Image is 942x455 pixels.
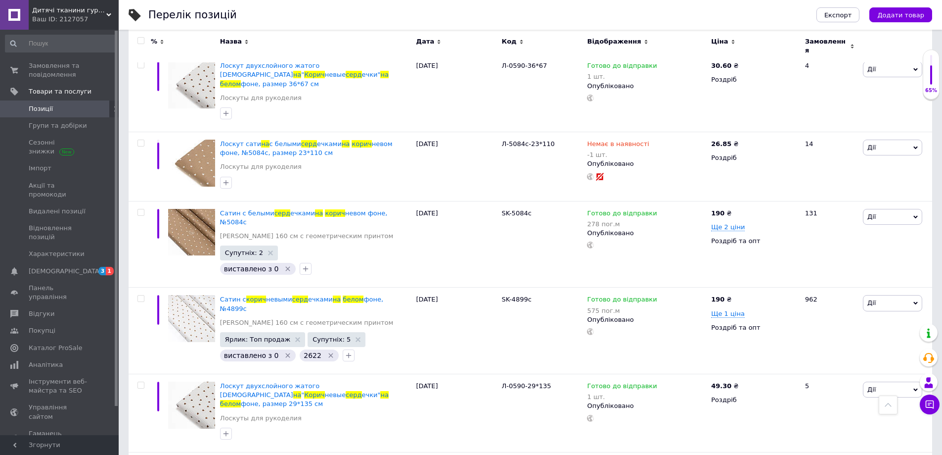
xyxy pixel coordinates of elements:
[867,65,876,73] span: Дії
[587,37,641,46] span: Відображення
[29,403,91,421] span: Управління сайтом
[29,377,91,395] span: Інструменти веб-майстра та SEO
[284,352,292,359] svg: Видалити мітку
[168,295,215,342] img: Сатин с коричневыми сердечками на белом фоне, №4899с
[32,6,106,15] span: Дитячі тканини гуртом і в роздріб
[799,201,860,288] div: 131
[343,296,363,303] span: белом
[502,296,532,303] span: SK-4899с
[799,374,860,453] div: 5
[29,326,55,335] span: Покупці
[220,382,319,399] span: Лоскут двухслойного жатого [DEMOGRAPHIC_DATA]
[220,296,246,303] span: Сатин с
[362,391,381,399] span: ечки"
[224,265,279,273] span: виставлено з 0
[317,140,342,148] span: ечками
[325,391,346,399] span: невые
[380,391,388,399] span: на
[587,296,657,306] span: Готово до відправки
[711,61,738,70] div: ₴
[29,360,63,369] span: Аналітика
[29,138,91,156] span: Сезонні знижки
[241,80,319,88] span: фоне, размер 36*67 см
[220,232,393,241] a: [PERSON_NAME] 160 см с геометрическим принтом
[824,11,852,19] span: Експорт
[587,220,657,228] div: 278 пог.м
[301,391,304,399] span: "
[414,374,499,453] div: [DATE]
[220,162,302,171] a: Лоскуты для рукоделия
[325,209,345,217] span: корич
[168,209,215,256] img: Сатин с белыми сердечками на коричневом фоне, №5084с
[711,209,724,217] b: 190
[266,296,292,303] span: невыми
[867,213,876,220] span: Дії
[416,37,435,46] span: Дата
[220,209,274,217] span: Сатин с белыми
[293,391,301,399] span: на
[920,395,940,414] button: Чат з покупцем
[414,132,499,202] div: [DATE]
[352,140,371,148] span: корич
[220,94,302,102] a: Лоскуты для рукоделия
[220,62,389,87] a: Лоскут двухслойного жатого [DEMOGRAPHIC_DATA]на"Коричневыесердечки"набеломфоне, размер 36*67 см
[362,71,381,78] span: ечки"
[220,140,261,148] span: Лоскут сати
[711,62,731,69] b: 30.60
[587,229,706,238] div: Опубліковано
[711,209,731,218] div: ₴
[220,209,388,226] a: Сатин с белымисердечкаминакоричневом фоне, №5084с
[292,296,308,303] span: серд
[29,250,85,258] span: Характеристики
[711,37,728,46] span: Ціна
[799,54,860,132] div: 4
[877,11,924,19] span: Додати товар
[587,382,657,393] span: Готово до відправки
[869,7,932,22] button: Додати товар
[325,71,346,78] span: невые
[29,344,82,353] span: Каталог ProSale
[711,140,738,149] div: ₴
[308,296,333,303] span: ечками
[29,61,91,79] span: Замовлення та повідомлення
[224,352,279,359] span: виставлено з 0
[711,382,731,390] b: 49.30
[220,318,393,327] a: [PERSON_NAME] 160 см с геометрическим принтом
[29,284,91,302] span: Панель управління
[220,140,393,156] a: Лоскут сатинас белымисердечкаминакоричневом фоне, №5084с, размер 23*110 см
[587,307,657,314] div: 575 пог.м
[502,62,547,69] span: Л-0590-36*67
[346,71,361,78] span: серд
[502,140,555,148] span: Л-5084с-23*110
[380,71,388,78] span: на
[220,414,302,423] a: Лоскуты для рукоделия
[711,296,724,303] b: 190
[274,209,290,217] span: серд
[587,73,657,80] div: 1 шт.
[29,309,54,318] span: Відгуки
[587,82,706,91] div: Опубліковано
[587,140,649,151] span: Немає в наявності
[805,37,848,55] span: Замовлення
[587,402,706,410] div: Опубліковано
[502,209,532,217] span: SK-5084с
[315,209,323,217] span: на
[587,209,657,220] span: Готово до відправки
[5,35,117,52] input: Пошук
[301,140,317,148] span: серд
[168,61,215,108] img: Лоскут двухслойного жатого муслина "Коричневые сердечки" на белом фоне, размер 36*67 см
[711,237,797,246] div: Роздріб та опт
[587,151,649,158] div: -1 шт.
[711,75,797,84] div: Роздріб
[148,10,237,20] div: Перелік позицій
[220,382,389,407] a: Лоскут двухслойного жатого [DEMOGRAPHIC_DATA]на"Коричневыесердечки"набеломфоне, размер 29*135 см
[414,288,499,374] div: [DATE]
[29,104,53,113] span: Позиції
[246,296,266,303] span: корич
[32,15,119,24] div: Ваш ID: 2127057
[220,296,383,312] a: Сатин скоричневымисердечкаминабеломфоне, №4899с
[587,393,657,401] div: 1 шт.
[241,400,323,407] span: фоне, размер 29*135 см
[327,352,335,359] svg: Видалити мітку
[711,396,797,404] div: Роздріб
